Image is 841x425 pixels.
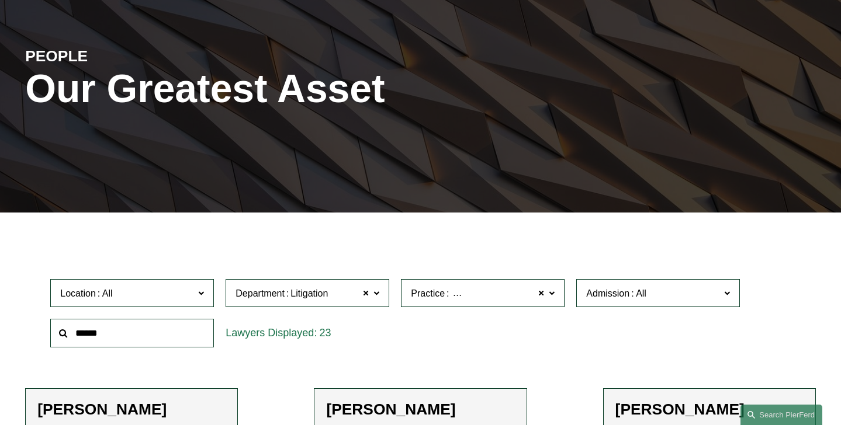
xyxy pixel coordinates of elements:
h4: PEOPLE [25,47,223,66]
h1: Our Greatest Asset [25,66,552,112]
span: 23 [319,327,331,339]
span: White Collar Defense & Investigations [451,286,608,301]
span: Department [236,288,285,298]
span: Practice [411,288,445,298]
h2: [PERSON_NAME] [615,400,804,419]
a: Search this site [740,405,822,425]
h2: [PERSON_NAME] [326,400,514,419]
h2: [PERSON_NAME] [37,400,226,419]
span: Location [60,288,96,298]
span: Admission [586,288,629,298]
span: Litigation [290,286,328,301]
